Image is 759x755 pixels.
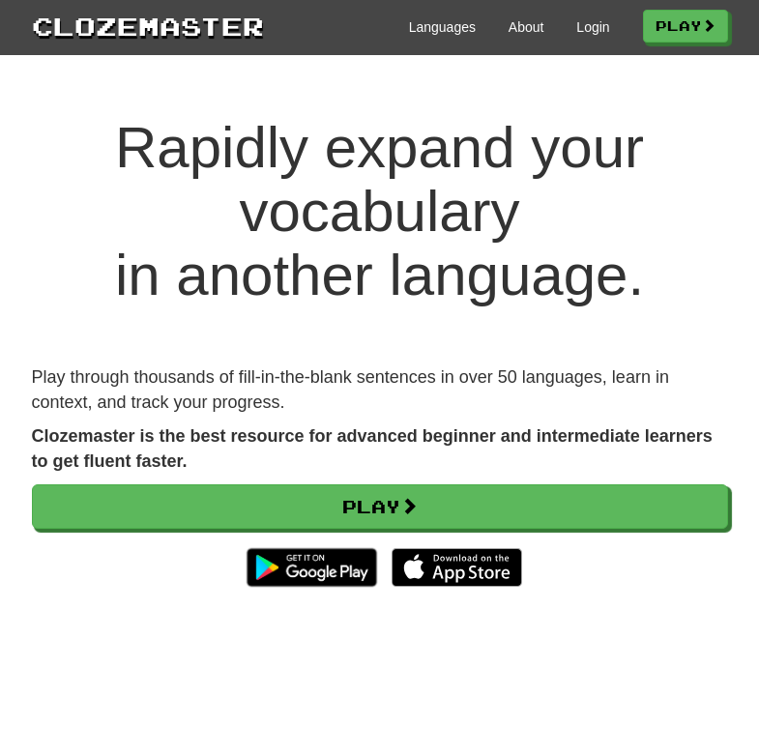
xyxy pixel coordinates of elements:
a: Languages [409,17,476,37]
a: Play [32,484,728,529]
a: About [509,17,544,37]
img: Get it on Google Play [237,538,387,596]
a: Play [643,10,728,43]
img: Download_on_the_App_Store_Badge_US-UK_135x40-25178aeef6eb6b83b96f5f2d004eda3bffbb37122de64afbaef7... [392,548,522,587]
a: Login [576,17,609,37]
strong: Clozemaster is the best resource for advanced beginner and intermediate learners to get fluent fa... [32,426,713,471]
p: Play through thousands of fill-in-the-blank sentences in over 50 languages, learn in context, and... [32,365,728,415]
a: Clozemaster [32,8,264,44]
